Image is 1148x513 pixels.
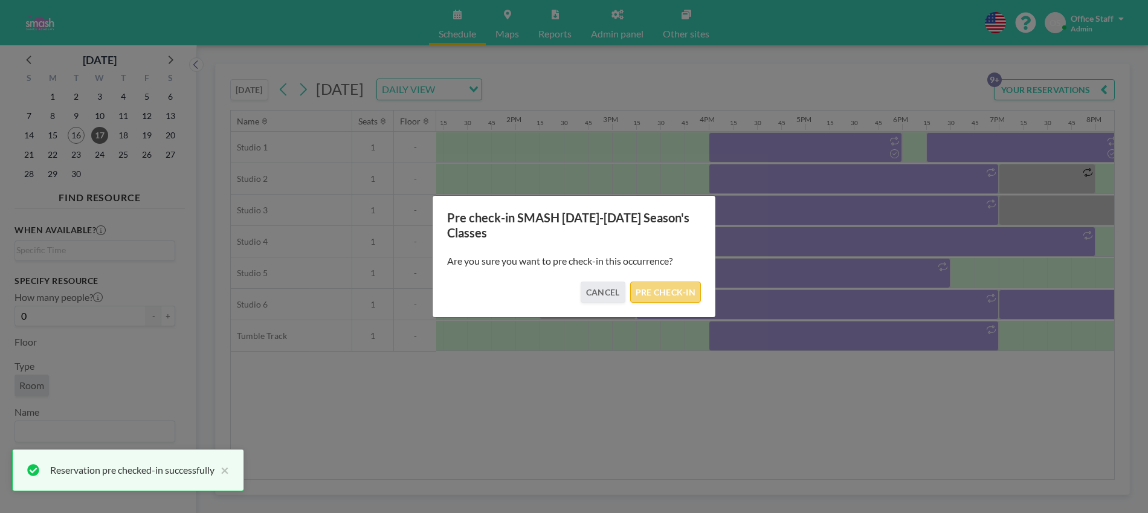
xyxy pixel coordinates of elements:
[447,255,701,267] p: Are you sure you want to pre check-in this occurrence?
[214,463,229,477] button: close
[50,463,214,477] div: Reservation pre checked-in successfully
[581,282,625,303] button: CANCEL
[447,210,701,240] h3: Pre check-in SMASH [DATE]-[DATE] Season's Classes
[630,282,701,303] button: PRE CHECK-IN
